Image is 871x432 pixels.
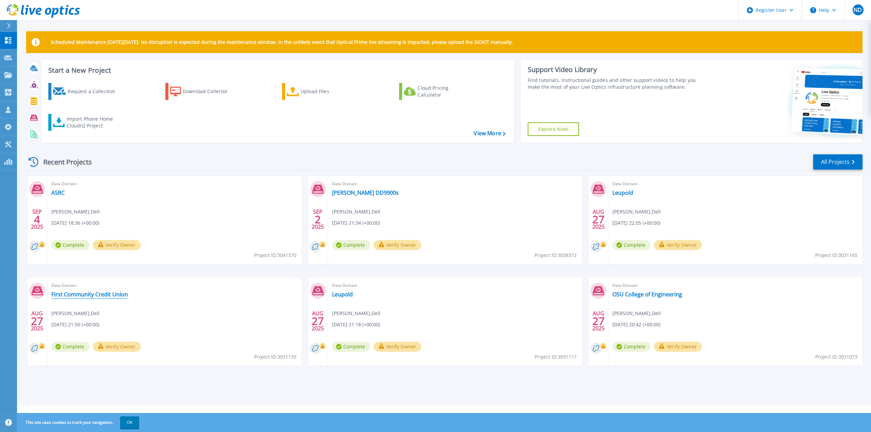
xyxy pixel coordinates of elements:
[183,85,237,98] div: Download Collector
[120,416,139,429] button: OK
[332,208,380,215] span: [PERSON_NAME] , Dell
[612,282,858,289] span: Data Domain
[67,116,120,129] div: Import Phone Home CloudIQ Project
[528,77,704,90] div: Find tutorials, instructional guides and other support videos to help you make the most of your L...
[612,219,660,227] span: [DATE] 22:05 (+00:00)
[332,189,399,196] a: [PERSON_NAME] DD9900s
[654,240,702,250] button: Verify Owner
[592,318,605,324] span: 27
[31,309,44,333] div: AUG 2025
[68,85,122,98] div: Request a Collection
[51,282,297,289] span: Data Domain
[332,240,370,250] span: Complete
[815,252,857,259] span: Project ID: 3031165
[374,342,422,352] button: Verify Owner
[51,291,128,298] a: First Community Credit Union
[93,240,141,250] button: Verify Owner
[612,342,651,352] span: Complete
[535,252,577,259] span: Project ID: 3038372
[374,240,422,250] button: Verify Owner
[399,83,475,100] a: Cloud Pricing Calculator
[535,353,577,361] span: Project ID: 3031117
[654,342,702,352] button: Verify Owner
[51,180,297,188] span: Data Domain
[528,65,704,74] div: Support Video Library
[31,318,43,324] span: 27
[93,342,141,352] button: Verify Owner
[592,207,605,232] div: AUG 2025
[48,67,505,74] h3: Start a New Project
[854,7,862,13] span: ND
[612,240,651,250] span: Complete
[254,252,296,259] span: Project ID: 3041370
[51,189,65,196] a: ASRC
[813,154,862,170] a: All Projects
[165,83,241,100] a: Download Collector
[311,207,324,232] div: SEP 2025
[592,217,605,222] span: 27
[51,321,99,328] span: [DATE] 21:50 (+00:00)
[48,83,124,100] a: Request a Collection
[312,318,324,324] span: 27
[51,208,100,215] span: [PERSON_NAME] , Dell
[282,83,358,100] a: Upload Files
[332,219,380,227] span: [DATE] 21:34 (+00:00)
[51,342,89,352] span: Complete
[612,310,661,317] span: [PERSON_NAME] , Dell
[51,240,89,250] span: Complete
[612,291,682,298] a: OSU College of Engineering
[311,309,324,333] div: AUG 2025
[332,291,353,298] a: Leupold
[612,208,661,215] span: [PERSON_NAME] , Dell
[315,217,321,222] span: 2
[592,309,605,333] div: AUG 2025
[26,154,101,170] div: Recent Projects
[474,130,505,137] a: View More
[612,189,633,196] a: Leupold
[332,310,380,317] span: [PERSON_NAME] , Dell
[254,353,296,361] span: Project ID: 3031130
[19,416,139,429] span: This site uses cookies to track your navigation.
[51,39,513,45] p: Scheduled Maintenance [DATE][DATE]: No disruption is expected during the maintenance window. In t...
[528,122,579,136] a: Explore Now!
[332,282,578,289] span: Data Domain
[51,219,99,227] span: [DATE] 18:36 (+00:00)
[301,85,355,98] div: Upload Files
[417,85,472,98] div: Cloud Pricing Calculator
[332,342,370,352] span: Complete
[332,321,380,328] span: [DATE] 21:18 (+00:00)
[612,180,858,188] span: Data Domain
[34,217,40,222] span: 4
[51,310,100,317] span: [PERSON_NAME] , Dell
[815,353,857,361] span: Project ID: 3031073
[31,207,44,232] div: SEP 2025
[332,180,578,188] span: Data Domain
[612,321,660,328] span: [DATE] 20:42 (+00:00)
